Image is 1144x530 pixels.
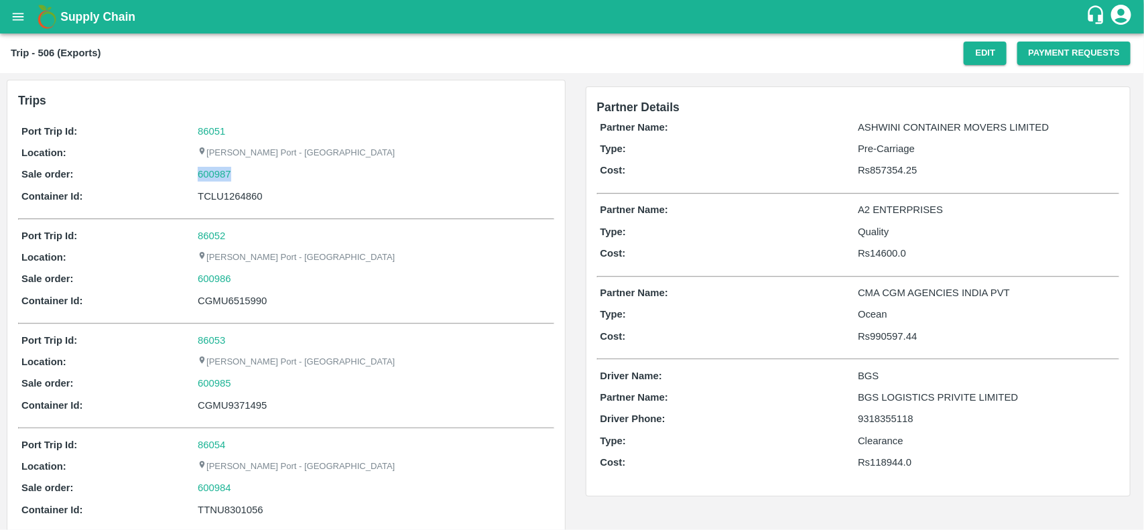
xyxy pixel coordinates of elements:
[964,42,1007,65] button: Edit
[21,482,74,493] b: Sale order:
[21,378,74,389] b: Sale order:
[600,226,627,237] b: Type:
[21,191,83,202] b: Container Id:
[21,356,66,367] b: Location:
[198,126,225,137] a: 86051
[858,434,1116,448] p: Clearance
[600,436,627,446] b: Type:
[34,3,60,30] img: logo
[600,122,668,133] b: Partner Name:
[600,287,668,298] b: Partner Name:
[600,165,626,176] b: Cost:
[21,230,77,241] b: Port Trip Id:
[600,371,662,381] b: Driver Name:
[858,285,1116,300] p: CMA CGM AGENCIES INDIA PVT
[198,230,225,241] a: 86052
[198,503,550,517] div: TTNU8301056
[198,293,550,308] div: CGMU6515990
[21,295,83,306] b: Container Id:
[198,251,395,264] p: [PERSON_NAME] Port - [GEOGRAPHIC_DATA]
[21,400,83,411] b: Container Id:
[198,271,231,286] a: 600986
[198,460,395,473] p: [PERSON_NAME] Port - [GEOGRAPHIC_DATA]
[198,167,231,182] a: 600987
[858,369,1116,383] p: BGS
[18,94,46,107] b: Trips
[198,189,550,204] div: TCLU1264860
[21,335,77,346] b: Port Trip Id:
[21,440,77,450] b: Port Trip Id:
[60,10,135,23] b: Supply Chain
[600,143,627,154] b: Type:
[21,169,74,180] b: Sale order:
[198,376,231,391] a: 600985
[1109,3,1133,31] div: account of current user
[198,356,395,369] p: [PERSON_NAME] Port - [GEOGRAPHIC_DATA]
[858,202,1116,217] p: A2 ENTERPRISES
[21,461,66,472] b: Location:
[858,307,1116,322] p: Ocean
[198,440,225,450] a: 86054
[600,204,668,215] b: Partner Name:
[858,224,1116,239] p: Quality
[21,126,77,137] b: Port Trip Id:
[858,390,1116,405] p: BGS LOGISTICS PRIVITE LIMITED
[21,505,83,515] b: Container Id:
[858,141,1116,156] p: Pre-Carriage
[1017,42,1131,65] button: Payment Requests
[858,120,1116,135] p: ASHWINI CONTAINER MOVERS LIMITED
[60,7,1086,26] a: Supply Chain
[600,331,626,342] b: Cost:
[858,411,1116,426] p: 9318355118
[21,273,74,284] b: Sale order:
[600,309,627,320] b: Type:
[198,335,225,346] a: 86053
[11,48,101,58] b: Trip - 506 (Exports)
[600,392,668,403] b: Partner Name:
[198,398,550,413] div: CGMU9371495
[21,252,66,263] b: Location:
[858,455,1116,470] p: Rs 118944.0
[600,413,665,424] b: Driver Phone:
[21,147,66,158] b: Location:
[198,480,231,495] a: 600984
[198,147,395,159] p: [PERSON_NAME] Port - [GEOGRAPHIC_DATA]
[858,329,1116,344] p: Rs 990597.44
[600,457,626,468] b: Cost:
[597,101,680,114] span: Partner Details
[600,248,626,259] b: Cost:
[1086,5,1109,29] div: customer-support
[858,163,1116,178] p: Rs 857354.25
[3,1,34,32] button: open drawer
[858,246,1116,261] p: Rs 14600.0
